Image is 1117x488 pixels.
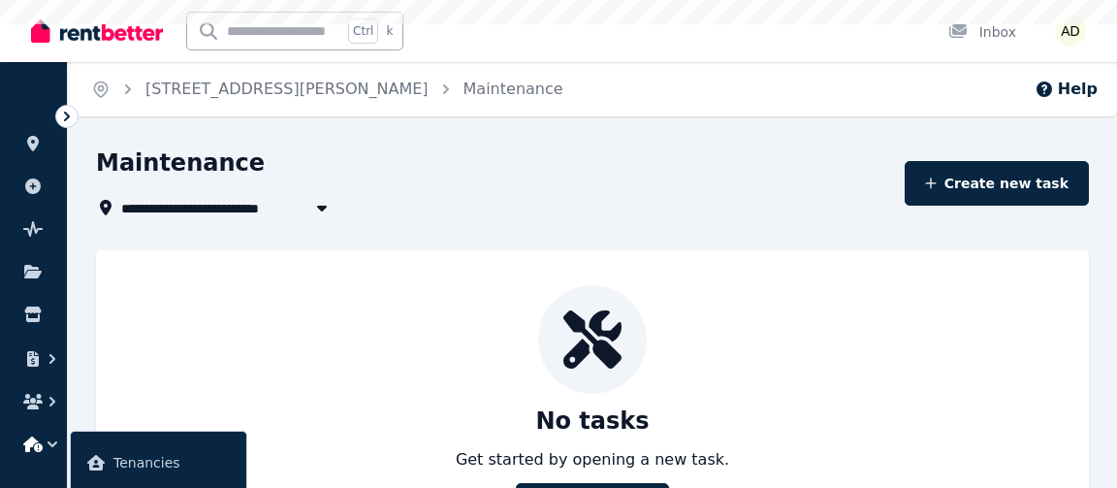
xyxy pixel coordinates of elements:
[463,80,563,98] a: Maintenance
[905,161,1090,206] button: Create new task
[456,448,729,472] p: Get started by opening a new task.
[348,18,378,44] span: Ctrl
[1035,78,1098,101] button: Help
[68,62,587,116] nav: Breadcrumb
[535,406,649,437] p: No tasks
[113,451,231,474] span: Tenancies
[1055,16,1086,47] img: Ayushi Dewan
[31,16,163,46] img: RentBetter
[96,147,265,179] h1: Maintenance
[145,80,429,98] a: [STREET_ADDRESS][PERSON_NAME]
[386,23,393,39] span: k
[948,22,1016,42] div: Inbox
[79,443,239,482] a: Tenancies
